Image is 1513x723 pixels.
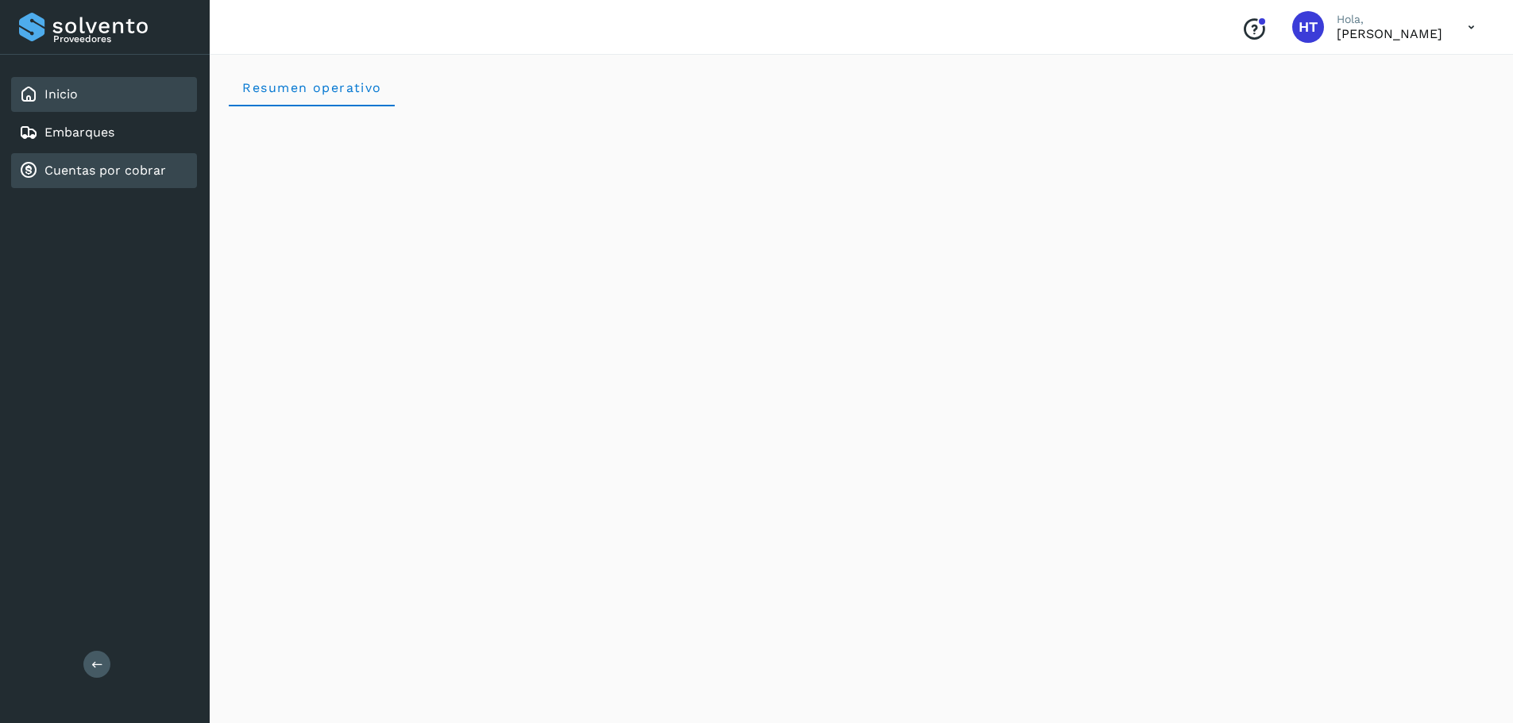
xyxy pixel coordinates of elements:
[44,125,114,140] a: Embarques
[241,80,382,95] span: Resumen operativo
[11,115,197,150] div: Embarques
[1337,26,1442,41] p: Hugo Torres Aguilar
[53,33,191,44] p: Proveedores
[11,77,197,112] div: Inicio
[44,163,166,178] a: Cuentas por cobrar
[11,153,197,188] div: Cuentas por cobrar
[44,87,78,102] a: Inicio
[1337,13,1442,26] p: Hola,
